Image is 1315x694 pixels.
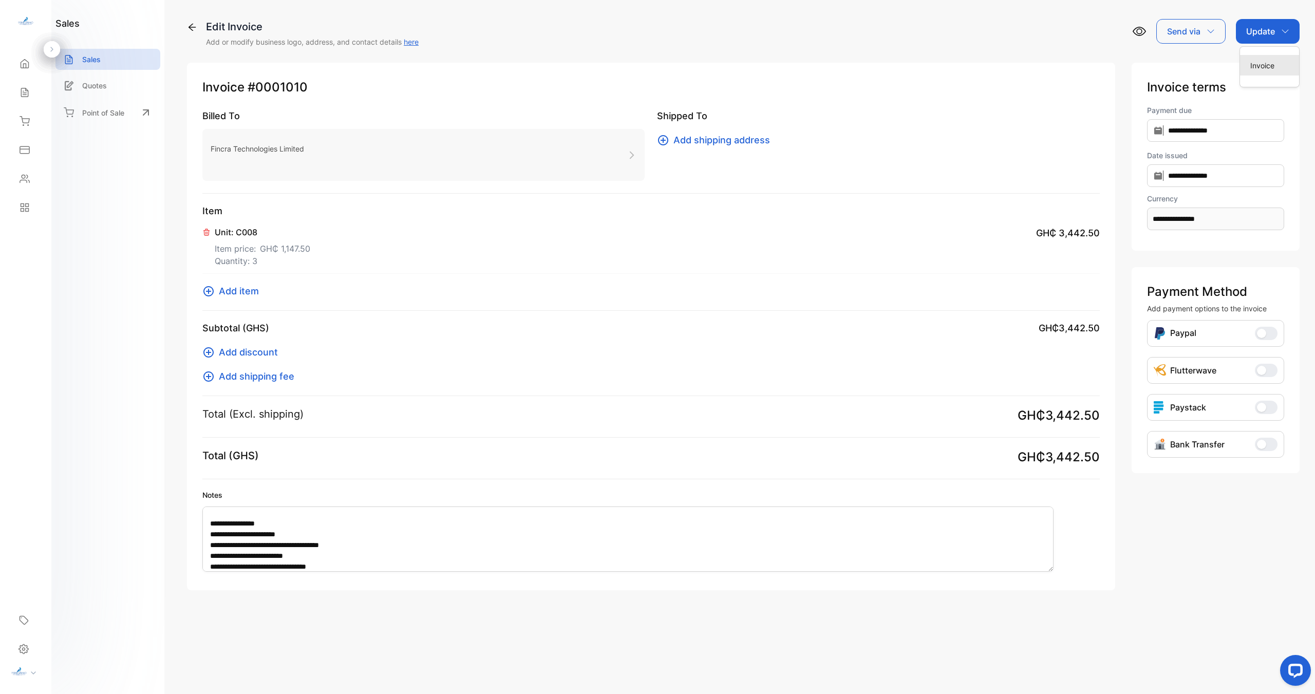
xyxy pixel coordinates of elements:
p: Fincra Technologies Limited [211,141,304,156]
img: Icon [1154,364,1166,377]
label: Currency [1147,193,1284,204]
p: Payment Method [1147,283,1284,301]
span: GH₵3,442.50 [1039,321,1100,335]
p: Invoice terms [1147,78,1284,97]
p: Unit: C008 [215,226,310,238]
span: GH₵3,442.50 [1018,448,1100,466]
label: Notes [202,490,1100,500]
img: Icon [1154,327,1166,340]
p: Quotes [82,80,107,91]
img: Icon [1154,438,1166,451]
p: Paypal [1170,327,1196,340]
p: Total (Excl. shipping) [202,406,304,422]
span: GH₵ 3,442.50 [1036,226,1100,240]
span: Add discount [219,345,278,359]
span: Add shipping address [673,133,770,147]
p: Add payment options to the invoice [1147,303,1284,314]
p: Point of Sale [82,107,124,118]
p: Send via [1167,25,1200,37]
button: Send via [1156,19,1226,44]
iframe: LiveChat chat widget [1272,651,1315,694]
img: profile [11,664,27,679]
span: Add item [219,284,259,298]
span: GH₵ 1,147.50 [260,242,310,255]
p: Shipped To [657,109,1099,123]
div: Invoice [1240,55,1299,76]
a: Sales [55,49,160,70]
button: Add discount [202,345,284,359]
a: here [404,37,419,46]
h1: sales [55,16,80,30]
p: Bank Transfer [1170,438,1225,451]
p: Billed To [202,109,645,123]
button: Update [1236,19,1300,44]
a: Point of Sale [55,101,160,124]
p: Invoice [202,78,1100,97]
img: logo [18,13,33,29]
label: Date issued [1147,150,1284,161]
p: Subtotal (GHS) [202,321,269,335]
button: Add shipping address [657,133,776,147]
button: Add shipping fee [202,369,300,383]
span: Add shipping fee [219,369,294,383]
p: Item [202,204,1100,218]
p: Quantity: 3 [215,255,310,267]
p: Item price: [215,238,310,255]
label: Payment due [1147,105,1284,116]
a: Quotes [55,75,160,96]
button: Add item [202,284,265,298]
p: Total (GHS) [202,448,259,463]
span: GH₵3,442.50 [1018,406,1100,425]
p: Add or modify business logo, address, and contact details [206,36,419,47]
p: Paystack [1170,401,1206,414]
p: Sales [82,54,101,65]
span: #0001010 [248,78,308,97]
img: icon [1154,401,1166,414]
p: Flutterwave [1170,364,1216,377]
p: Update [1246,25,1275,37]
div: Edit Invoice [206,19,419,34]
